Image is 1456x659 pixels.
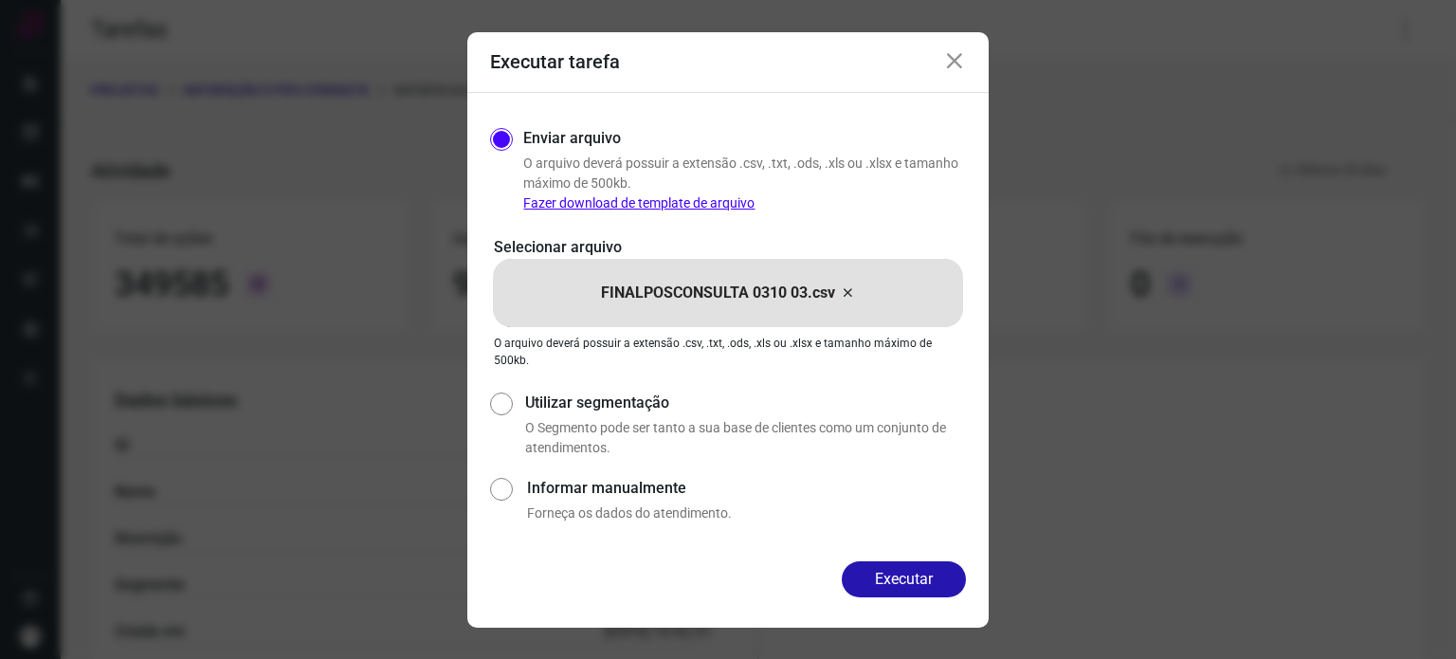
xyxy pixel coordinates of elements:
[601,282,835,304] p: FINALPOSCONSULTA 0310 03.csv
[523,127,621,150] label: Enviar arquivo
[494,236,962,259] p: Selecionar arquivo
[525,392,966,414] label: Utilizar segmentação
[842,561,966,597] button: Executar
[527,503,966,523] p: Forneça os dados do atendimento.
[525,418,966,458] p: O Segmento pode ser tanto a sua base de clientes como um conjunto de atendimentos.
[523,154,966,213] p: O arquivo deverá possuir a extensão .csv, .txt, .ods, .xls ou .xlsx e tamanho máximo de 500kb.
[527,477,966,500] label: Informar manualmente
[490,50,620,73] h3: Executar tarefa
[494,335,962,369] p: O arquivo deverá possuir a extensão .csv, .txt, .ods, .xls ou .xlsx e tamanho máximo de 500kb.
[523,195,755,211] a: Fazer download de template de arquivo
